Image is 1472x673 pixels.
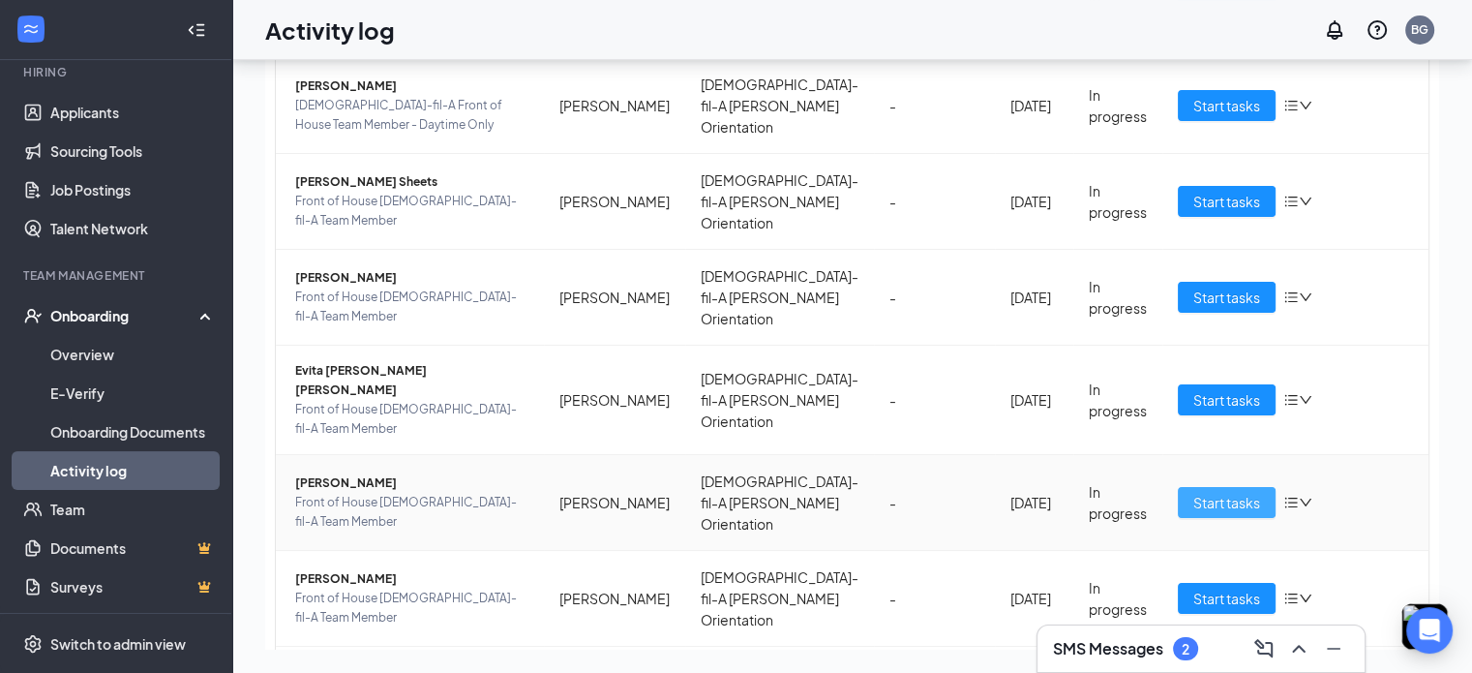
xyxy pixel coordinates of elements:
span: down [1299,99,1312,112]
h3: SMS Messages [1053,638,1163,659]
div: - [889,287,979,308]
div: [DATE] [1010,492,1058,513]
span: Evita [PERSON_NAME] [PERSON_NAME] [295,361,528,400]
span: bars [1283,194,1299,209]
button: Minimize [1318,633,1349,664]
td: [PERSON_NAME] [544,154,685,250]
span: down [1299,496,1312,509]
svg: Collapse [187,20,206,40]
div: In progress [1089,84,1147,127]
td: [PERSON_NAME] [544,250,685,346]
span: Start tasks [1193,588,1260,609]
a: Onboarding Documents [50,413,216,451]
span: Start tasks [1193,492,1260,513]
span: down [1299,291,1312,304]
div: In progress [1089,276,1147,319]
a: Sourcing Tools [50,132,216,170]
button: Start tasks [1178,186,1276,217]
div: - [889,389,979,411]
a: Activity log [50,451,216,490]
button: ChevronUp [1283,633,1314,664]
div: In progress [1089,577,1147,620]
svg: Notifications [1323,18,1346,42]
span: down [1299,393,1312,407]
span: bars [1283,98,1299,113]
span: bars [1283,591,1299,606]
td: [PERSON_NAME] [544,346,685,455]
a: Overview [50,335,216,374]
span: [PERSON_NAME] Sheets [295,172,528,192]
svg: ComposeMessage [1252,637,1276,660]
td: [DEMOGRAPHIC_DATA]-fil-A [PERSON_NAME] Orientation [685,154,874,250]
div: In progress [1089,180,1147,223]
span: [DEMOGRAPHIC_DATA]-fil-A Front of House Team Member - Daytime Only [295,96,528,135]
button: Start tasks [1178,384,1276,415]
span: Front of House [DEMOGRAPHIC_DATA]-fil-A Team Member [295,400,528,439]
td: [PERSON_NAME] [544,551,685,647]
a: SurveysCrown [50,567,216,606]
svg: Minimize [1322,637,1345,660]
div: 2 [1182,641,1189,658]
svg: ChevronUp [1287,637,1310,660]
span: [PERSON_NAME] [295,474,528,493]
td: [DEMOGRAPHIC_DATA]-fil-A [PERSON_NAME] Orientation [685,58,874,154]
svg: UserCheck [23,306,43,325]
span: Front of House [DEMOGRAPHIC_DATA]-fil-A Team Member [295,493,528,532]
span: down [1299,592,1312,605]
div: In progress [1089,481,1147,524]
div: Team Management [23,267,212,284]
td: [DEMOGRAPHIC_DATA]-fil-A [PERSON_NAME] Orientation [685,250,874,346]
div: [DATE] [1010,588,1058,609]
button: Start tasks [1178,90,1276,121]
a: E-Verify [50,374,216,413]
span: Start tasks [1193,389,1260,411]
div: [DATE] [1010,191,1058,212]
span: bars [1283,290,1299,305]
div: [DATE] [1010,287,1058,308]
svg: QuestionInfo [1366,18,1389,42]
a: Team [50,490,216,529]
button: Start tasks [1178,583,1276,614]
div: In progress [1089,379,1147,421]
div: - [889,191,979,212]
a: Job Postings [50,170,216,209]
td: [PERSON_NAME] [544,455,685,551]
td: [DEMOGRAPHIC_DATA]-fil-A [PERSON_NAME] Orientation [685,551,874,647]
td: [DEMOGRAPHIC_DATA]-fil-A [PERSON_NAME] Orientation [685,455,874,551]
div: - [889,95,979,116]
a: DocumentsCrown [50,529,216,567]
span: Front of House [DEMOGRAPHIC_DATA]-fil-A Team Member [295,192,528,230]
a: Applicants [50,93,216,132]
div: [DATE] [1010,389,1058,411]
h1: Activity log [265,14,395,46]
span: Front of House [DEMOGRAPHIC_DATA]-fil-A Team Member [295,589,528,627]
svg: WorkstreamLogo [21,19,41,39]
div: [DATE] [1010,95,1058,116]
span: [PERSON_NAME] [295,569,528,589]
td: [DEMOGRAPHIC_DATA]-fil-A [PERSON_NAME] Orientation [685,346,874,455]
div: - [889,492,979,513]
div: Onboarding [50,306,199,325]
svg: Settings [23,634,43,654]
div: Hiring [23,64,212,80]
span: [PERSON_NAME] [295,76,528,96]
span: Front of House [DEMOGRAPHIC_DATA]-fil-A Team Member [295,288,528,326]
span: Start tasks [1193,95,1260,116]
td: [PERSON_NAME] [544,58,685,154]
button: Start tasks [1178,487,1276,518]
span: Start tasks [1193,287,1260,308]
div: Open Intercom Messenger [1406,607,1453,654]
span: down [1299,195,1312,208]
button: Start tasks [1178,282,1276,313]
div: BG [1411,21,1428,38]
span: Start tasks [1193,191,1260,212]
span: bars [1283,392,1299,408]
button: ComposeMessage [1248,633,1279,664]
span: bars [1283,495,1299,510]
div: Switch to admin view [50,634,186,654]
div: - [889,588,979,609]
span: [PERSON_NAME] [295,268,528,288]
a: Talent Network [50,209,216,248]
